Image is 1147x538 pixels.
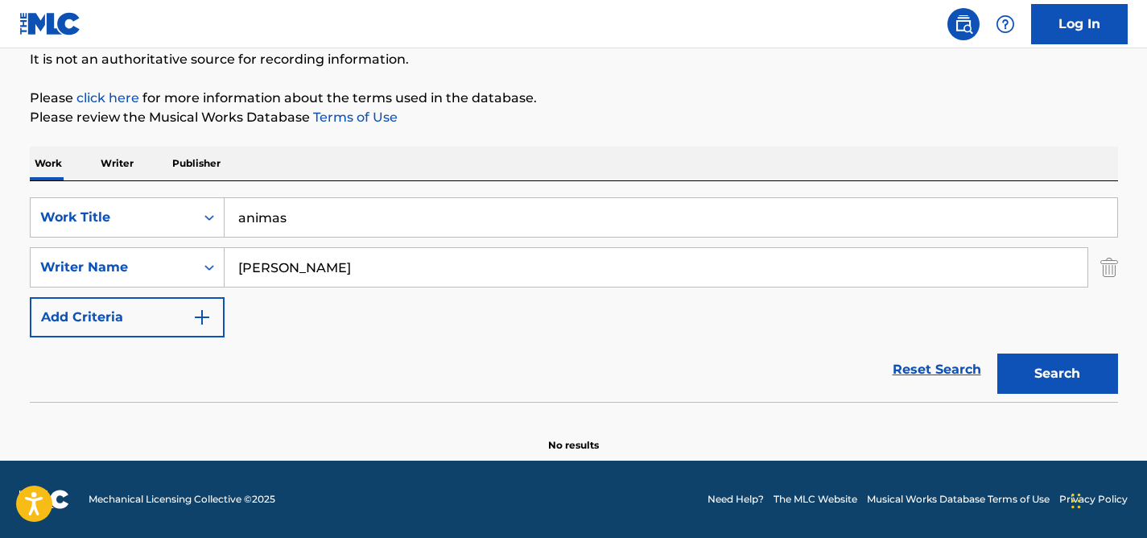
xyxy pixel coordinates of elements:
[40,258,185,277] div: Writer Name
[947,8,980,40] a: Public Search
[40,208,185,227] div: Work Title
[867,492,1050,507] a: Musical Works Database Terms of Use
[19,490,69,509] img: logo
[96,147,138,180] p: Writer
[30,197,1118,402] form: Search Form
[30,89,1118,108] p: Please for more information about the terms used in the database.
[30,50,1118,69] p: It is not an authoritative source for recording information.
[89,492,275,507] span: Mechanical Licensing Collective © 2025
[1067,461,1147,538] iframe: Chat Widget
[30,147,67,180] p: Work
[1100,247,1118,288] img: Delete Criterion
[997,354,1118,394] button: Search
[167,147,225,180] p: Publisher
[30,297,225,337] button: Add Criteria
[192,308,212,327] img: 9d2ae6d4665cec9f34b9.svg
[310,110,398,125] a: Terms of Use
[954,14,973,34] img: search
[1031,4,1128,44] a: Log In
[548,419,599,453] p: No results
[1071,477,1081,525] div: Drag
[1059,492,1128,507] a: Privacy Policy
[996,14,1015,34] img: help
[885,352,989,387] a: Reset Search
[989,8,1021,40] div: Help
[30,108,1118,127] p: Please review the Musical Works Database
[76,90,139,106] a: click here
[774,492,857,507] a: The MLC Website
[19,12,81,35] img: MLC Logo
[708,492,764,507] a: Need Help?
